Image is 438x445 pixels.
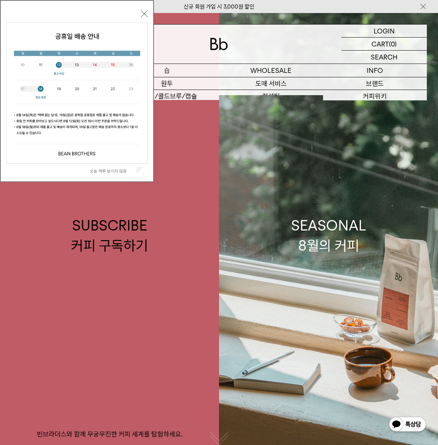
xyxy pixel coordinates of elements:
img: cb63d4bbb2e6550c365f227fdc69b27f_113810.jpg [7,23,147,163]
a: 도매 서비스 [219,77,323,90]
a: CART (0) [341,38,427,51]
p: (0) [389,38,397,50]
a: LOGIN [341,25,427,38]
a: 커피위키 [323,90,427,103]
p: INFO [323,64,427,77]
p: CART [371,38,389,50]
a: 드립백/콜드브루/캡슐 [115,90,219,103]
img: 로고 [210,38,228,50]
a: 브랜드 [323,77,427,90]
img: 카카오톡 채널 1:1 채팅 버튼 [388,416,427,434]
label: 오늘 하루 보이지 않음 [90,168,135,174]
p: SEARCH [371,51,397,64]
p: WHOLESALE [219,64,323,77]
a: 신규 회원 가입 시 3,000원 할인 [184,3,254,10]
div: SEASONAL 8월의 커피 [291,216,366,255]
a: 원두 [115,77,219,90]
button: 닫기 [141,10,148,17]
div: SUBSCRIBE 커피 구독하기 [71,216,148,255]
a: 컨설팅 [219,90,323,103]
p: LOGIN [374,25,395,37]
a: 숍 [115,64,219,77]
